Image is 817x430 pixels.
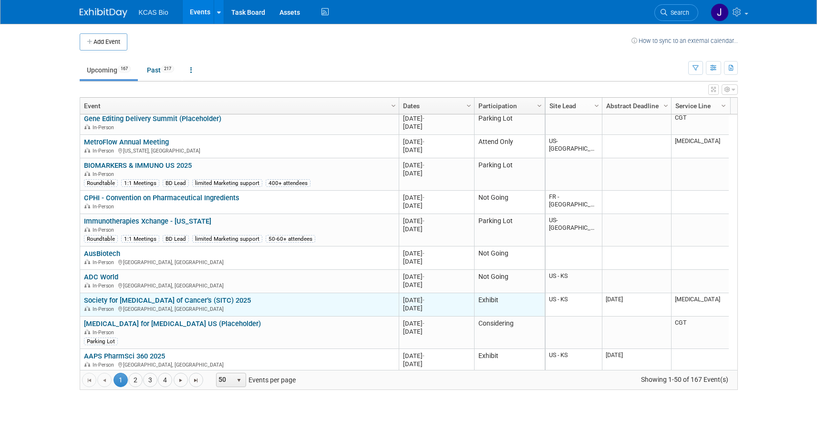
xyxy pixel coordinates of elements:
[474,158,545,191] td: Parking Lot
[549,98,596,114] a: Site Lead
[80,33,127,51] button: Add Event
[546,270,602,293] td: US - KS
[403,169,470,177] div: [DATE]
[606,98,665,114] a: Abstract Deadline
[403,352,470,360] div: [DATE]
[128,373,143,387] a: 2
[121,235,159,243] div: 1:1 Meetings
[84,296,251,305] a: Society for [MEDICAL_DATA] of Cancer’s (SITC) 2025
[661,98,671,112] a: Column Settings
[474,293,545,317] td: Exhibit
[266,235,315,243] div: 50-60+ attendees
[93,283,117,289] span: In-Person
[478,98,538,114] a: Participation
[80,61,138,79] a: Upcoming167
[93,204,117,210] span: In-Person
[84,273,118,281] a: ADC World
[403,225,470,233] div: [DATE]
[632,373,737,386] span: Showing 1-50 of 167 Event(s)
[114,373,128,387] span: 1
[403,273,470,281] div: [DATE]
[139,9,168,16] span: KCAS Bio
[403,319,470,328] div: [DATE]
[388,98,399,112] a: Column Settings
[474,214,545,246] td: Parking Lot
[174,373,188,387] a: Go to the next page
[84,338,118,345] div: Parking Lot
[93,329,117,336] span: In-Person
[84,161,192,170] a: BIOMARKERS & IMMUNO US 2025
[403,360,470,368] div: [DATE]
[591,98,602,112] a: Column Settings
[474,246,545,270] td: Not Going
[93,362,117,368] span: In-Person
[403,114,470,123] div: [DATE]
[85,377,93,384] span: Go to the first page
[84,283,90,287] img: In-Person Event
[84,305,394,313] div: [GEOGRAPHIC_DATA], [GEOGRAPHIC_DATA]
[671,112,729,135] td: CGT
[546,135,602,158] td: US- [GEOGRAPHIC_DATA]
[403,257,470,266] div: [DATE]
[671,317,729,349] td: CGT
[93,227,117,233] span: In-Person
[403,202,470,210] div: [DATE]
[93,259,117,266] span: In-Person
[235,377,243,384] span: select
[536,102,543,110] span: Column Settings
[474,270,545,293] td: Not Going
[403,217,470,225] div: [DATE]
[140,61,181,79] a: Past217
[84,360,394,369] div: [GEOGRAPHIC_DATA], [GEOGRAPHIC_DATA]
[97,373,112,387] a: Go to the previous page
[671,135,729,158] td: [MEDICAL_DATA]
[84,217,211,225] a: Immunotherapies Xchange - [US_STATE]
[403,249,470,257] div: [DATE]
[403,161,470,169] div: [DATE]
[84,179,118,187] div: Roundtable
[423,320,424,327] span: -
[403,98,468,114] a: Dates
[161,65,174,72] span: 217
[192,377,200,384] span: Go to the last page
[474,112,545,135] td: Parking Lot
[464,98,474,112] a: Column Settings
[84,362,90,367] img: In-Person Event
[84,148,90,153] img: In-Person Event
[93,306,117,312] span: In-Person
[546,293,602,317] td: US - KS
[84,258,394,266] div: [GEOGRAPHIC_DATA], [GEOGRAPHIC_DATA]
[84,227,90,232] img: In-Person Event
[84,352,165,360] a: AAPS PharmSci 360 2025
[143,373,157,387] a: 3
[84,114,221,123] a: Gene Editing Delivery Summit (Placeholder)
[84,98,393,114] a: Event
[465,102,473,110] span: Column Settings
[423,273,424,280] span: -
[163,235,189,243] div: BD Lead
[474,135,545,158] td: Attend Only
[546,349,602,372] td: US - KS
[423,352,424,359] span: -
[423,297,424,304] span: -
[602,349,671,372] td: [DATE]
[189,373,203,387] a: Go to the last page
[266,179,310,187] div: 400+ attendees
[423,162,424,169] span: -
[654,4,698,21] a: Search
[84,329,90,334] img: In-Person Event
[423,115,424,122] span: -
[667,9,689,16] span: Search
[662,102,670,110] span: Column Settings
[390,102,397,110] span: Column Settings
[121,179,159,187] div: 1:1 Meetings
[84,249,120,258] a: AusBiotech
[403,138,470,146] div: [DATE]
[423,250,424,257] span: -
[84,138,169,146] a: MetroFlow Annual Meeting
[84,259,90,264] img: In-Person Event
[84,171,90,176] img: In-Person Event
[675,98,723,114] a: Service Line
[82,373,96,387] a: Go to the first page
[593,102,600,110] span: Column Settings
